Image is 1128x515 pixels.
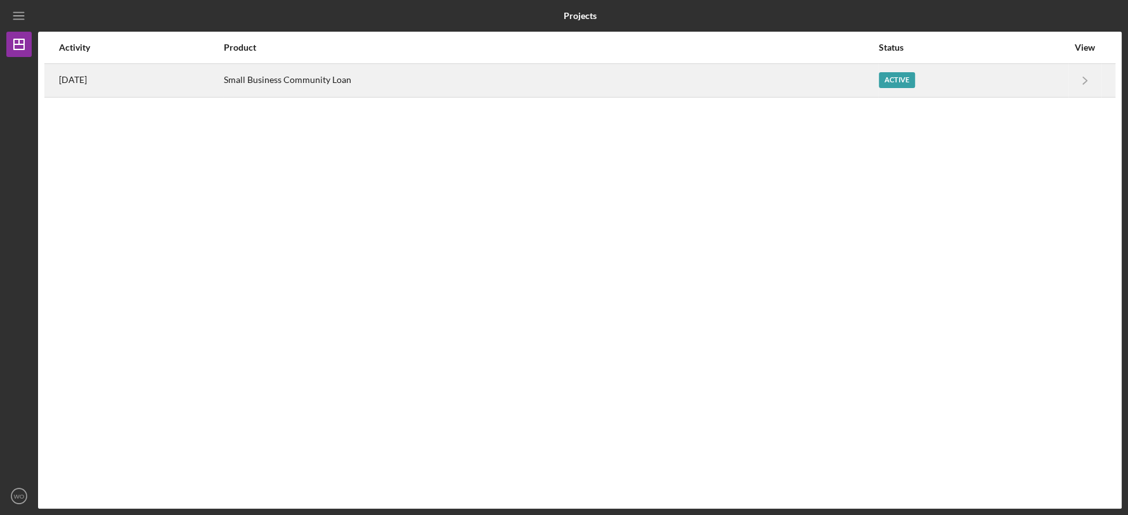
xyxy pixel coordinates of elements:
div: Small Business Community Loan [224,65,878,96]
div: Product [224,42,878,53]
text: WO [14,493,25,500]
div: Active [879,72,915,88]
div: View [1069,42,1101,53]
button: WO [6,483,32,509]
time: 2025-09-15 17:25 [59,75,87,85]
b: Projects [564,11,597,21]
div: Status [879,42,1068,53]
div: Activity [59,42,223,53]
